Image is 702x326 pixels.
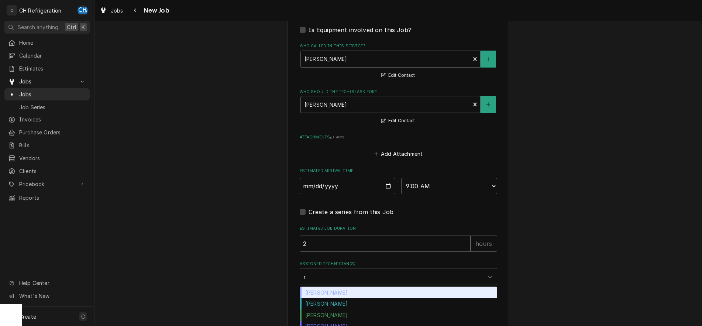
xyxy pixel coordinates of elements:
[97,4,126,17] a: Jobs
[19,167,86,175] span: Clients
[300,89,497,126] div: Who should the tech(s) ask for?
[486,102,491,107] svg: Create New Contact
[372,148,424,159] button: Add Attachment
[4,113,90,126] a: Invoices
[309,207,394,216] label: Create a series from this Job
[4,139,90,151] a: Bills
[4,178,90,190] a: Go to Pricebook
[67,23,76,31] span: Ctrl
[481,96,496,113] button: Create New Contact
[78,5,88,16] div: Chris Hiraga's Avatar
[300,226,497,252] div: Estimated Job Duration
[300,43,497,80] div: Who called in this service?
[4,192,90,204] a: Reports
[19,39,86,47] span: Home
[486,56,491,62] svg: Create New Contact
[7,5,17,16] div: C
[471,236,497,252] div: hours
[300,287,497,298] div: [PERSON_NAME]
[19,90,86,98] span: Jobs
[4,290,90,302] a: Go to What's New
[4,62,90,75] a: Estimates
[4,126,90,138] a: Purchase Orders
[4,165,90,177] a: Clients
[300,226,497,231] label: Estimated Job Duration
[82,23,85,31] span: K
[19,313,36,320] span: Create
[19,180,75,188] span: Pricebook
[81,313,85,320] span: C
[481,51,496,68] button: Create New Contact
[300,309,497,321] div: [PERSON_NAME]
[78,5,88,16] div: CH
[401,178,497,194] select: Time Select
[111,7,123,14] span: Jobs
[4,49,90,62] a: Calendar
[19,78,75,85] span: Jobs
[19,128,86,136] span: Purchase Orders
[4,88,90,100] a: Jobs
[4,37,90,49] a: Home
[4,277,90,289] a: Go to Help Center
[19,65,86,72] span: Estimates
[18,23,58,31] span: Search anything
[4,101,90,113] a: Job Series
[309,25,411,34] label: Is Equipment involved on this Job?
[300,134,497,159] div: Attachments
[4,21,90,34] button: Search anythingCtrlK
[19,103,86,111] span: Job Series
[19,194,86,202] span: Reports
[300,89,497,95] label: Who should the tech(s) ask for?
[380,71,416,80] button: Edit Contact
[19,7,62,14] div: CH Refrigeration
[19,116,86,123] span: Invoices
[300,261,497,267] label: Assigned Technician(s)
[19,279,85,287] span: Help Center
[19,141,86,149] span: Bills
[330,135,344,139] span: ( if any )
[130,4,141,16] button: Navigate back
[19,154,86,162] span: Vendors
[300,261,497,285] div: Assigned Technician(s)
[4,75,90,87] a: Go to Jobs
[4,152,90,164] a: Vendors
[141,6,169,16] span: New Job
[300,168,497,174] label: Estimated Arrival Time
[300,168,497,194] div: Estimated Arrival Time
[19,292,85,300] span: What's New
[300,15,497,34] div: Equipment Expected
[300,134,497,140] label: Attachments
[300,43,497,49] label: Who called in this service?
[380,116,416,126] button: Edit Contact
[300,178,396,194] input: Date
[300,298,497,309] div: [PERSON_NAME]
[19,52,86,59] span: Calendar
